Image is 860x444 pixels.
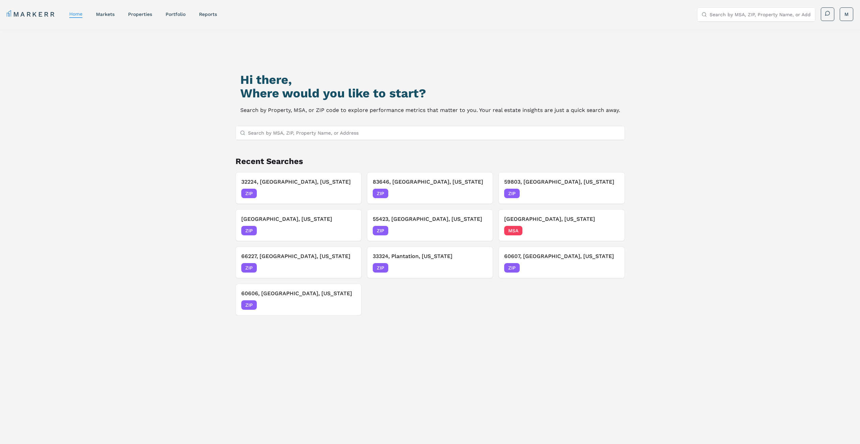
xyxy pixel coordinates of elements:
[504,215,619,223] h3: [GEOGRAPHIC_DATA], [US_STATE]
[373,215,487,223] h3: 55423, [GEOGRAPHIC_DATA], [US_STATE]
[241,289,356,298] h3: 60606, [GEOGRAPHIC_DATA], [US_STATE]
[367,247,493,278] button: Remove 33324, Plantation, Florida33324, Plantation, [US_STATE]ZIP[DATE]
[248,126,620,140] input: Search by MSA, ZIP, Property Name, or Address
[240,73,620,87] h1: Hi there,
[498,209,624,241] button: Remove Richfield, Minnesota[GEOGRAPHIC_DATA], [US_STATE]MSA[DATE]
[504,226,522,235] span: MSA
[240,106,620,115] p: Search by Property, MSA, or ZIP code to explore performance metrics that matter to you. Your real...
[199,11,217,17] a: reports
[367,209,493,241] button: Remove 55423, Richfield, Minnesota55423, [GEOGRAPHIC_DATA], [US_STATE]ZIP[DATE]
[166,11,186,17] a: Portfolio
[710,8,811,21] input: Search by MSA, ZIP, Property Name, or Address
[504,263,520,273] span: ZIP
[341,190,356,197] span: [DATE]
[341,302,356,308] span: [DATE]
[504,189,520,198] span: ZIP
[241,178,356,186] h3: 32224, [GEOGRAPHIC_DATA], [US_STATE]
[7,9,56,19] a: MARKERR
[498,172,624,204] button: Remove 59803, Missoula, Montana59803, [GEOGRAPHIC_DATA], [US_STATE]ZIP[DATE]
[236,209,362,241] button: Remove 60302, Oak Park, Illinois[GEOGRAPHIC_DATA], [US_STATE]ZIP[DATE]
[241,189,257,198] span: ZIP
[373,189,388,198] span: ZIP
[128,11,152,17] a: properties
[604,190,619,197] span: [DATE]
[504,252,619,260] h3: 60607, [GEOGRAPHIC_DATA], [US_STATE]
[604,264,619,271] span: [DATE]
[236,247,362,278] button: Remove 66227, Lenexa, Kansas66227, [GEOGRAPHIC_DATA], [US_STATE]ZIP[DATE]
[373,263,388,273] span: ZIP
[241,263,257,273] span: ZIP
[504,178,619,186] h3: 59803, [GEOGRAPHIC_DATA], [US_STATE]
[341,227,356,234] span: [DATE]
[840,7,853,21] button: M
[373,226,388,235] span: ZIP
[241,300,257,310] span: ZIP
[236,284,362,316] button: Remove 60606, Chicago, Illinois60606, [GEOGRAPHIC_DATA], [US_STATE]ZIP[DATE]
[241,215,356,223] h3: [GEOGRAPHIC_DATA], [US_STATE]
[373,178,487,186] h3: 83646, [GEOGRAPHIC_DATA], [US_STATE]
[241,226,257,235] span: ZIP
[373,252,487,260] h3: 33324, Plantation, [US_STATE]
[472,227,487,234] span: [DATE]
[240,87,620,100] h2: Where would you like to start?
[236,156,625,167] h2: Recent Searches
[472,190,487,197] span: [DATE]
[341,264,356,271] span: [DATE]
[604,227,619,234] span: [DATE]
[844,11,849,18] span: M
[96,11,115,17] a: markets
[498,247,624,278] button: Remove 60607, Chicago, Illinois60607, [GEOGRAPHIC_DATA], [US_STATE]ZIP[DATE]
[472,264,487,271] span: [DATE]
[236,172,362,204] button: Remove 32224, Jacksonville, Florida32224, [GEOGRAPHIC_DATA], [US_STATE]ZIP[DATE]
[241,252,356,260] h3: 66227, [GEOGRAPHIC_DATA], [US_STATE]
[69,11,82,17] a: home
[367,172,493,204] button: Remove 83646, Meridian, Idaho83646, [GEOGRAPHIC_DATA], [US_STATE]ZIP[DATE]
